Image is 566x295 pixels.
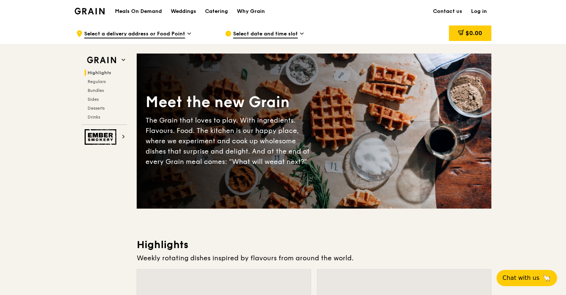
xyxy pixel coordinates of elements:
[466,30,482,37] span: $0.00
[88,79,106,84] span: Regulars
[88,70,111,75] span: Highlights
[237,0,265,23] div: Why Grain
[88,106,105,111] span: Desserts
[146,92,314,112] div: Meet the new Grain
[137,238,491,251] h3: Highlights
[467,0,491,23] a: Log in
[171,0,196,23] div: Weddings
[232,0,269,23] a: Why Grain
[88,88,104,93] span: Bundles
[137,253,491,263] div: Weekly rotating dishes inspired by flavours from around the world.
[233,30,298,38] span: Select date and time slot
[115,8,162,15] h1: Meals On Demand
[166,0,201,23] a: Weddings
[146,115,314,167] div: The Grain that loves to play. With ingredients. Flavours. Food. The kitchen is our happy place, w...
[88,97,99,102] span: Sides
[85,129,119,145] img: Ember Smokery web logo
[84,30,185,38] span: Select a delivery address or Food Point
[429,0,467,23] a: Contact us
[88,114,100,120] span: Drinks
[85,54,119,67] img: Grain web logo
[542,274,551,282] span: 🦙
[274,158,307,166] span: eat next?”
[201,0,232,23] a: Catering
[497,270,557,286] button: Chat with us🦙
[502,274,539,282] span: Chat with us
[205,0,228,23] div: Catering
[75,8,105,14] img: Grain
